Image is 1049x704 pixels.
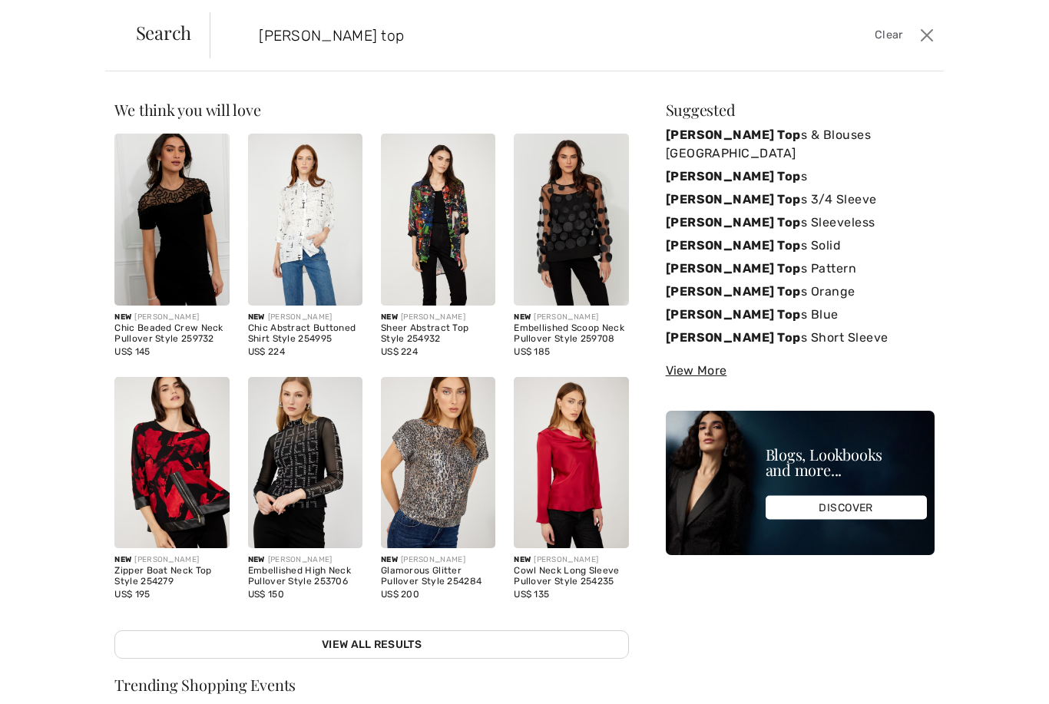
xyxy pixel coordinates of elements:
div: [PERSON_NAME] [248,554,362,566]
img: Chic Abstract Buttoned Shirt Style 254995. Off White [248,134,362,306]
div: Glamorous Glitter Pullover Style 254284 [381,566,495,587]
div: [PERSON_NAME] [381,554,495,566]
strong: [PERSON_NAME] Top [666,238,801,253]
strong: [PERSON_NAME] Top [666,284,801,299]
span: New [381,555,398,564]
a: [PERSON_NAME] Tops Blue [666,303,935,326]
div: Suggested [666,102,935,117]
a: [PERSON_NAME] Tops & Blouses [GEOGRAPHIC_DATA] [666,124,935,165]
input: TYPE TO SEARCH [247,12,748,58]
div: [PERSON_NAME] [514,554,628,566]
span: US$ 135 [514,589,549,600]
span: New [514,555,531,564]
a: [PERSON_NAME] Tops [666,165,935,188]
span: Clear [875,27,903,44]
div: Trending Shopping Events [114,677,934,692]
img: Chic Beaded Crew Neck Pullover Style 259732. Black [114,134,229,306]
img: Sheer Abstract Top Style 254932. Black/Multi [381,134,495,306]
div: [PERSON_NAME] [114,554,229,566]
span: US$ 224 [381,346,418,357]
div: Zipper Boat Neck Top Style 254279 [114,566,229,587]
strong: [PERSON_NAME] Top [666,215,801,230]
div: Embellished High Neck Pullover Style 253706 [248,566,362,587]
div: Blogs, Lookbooks and more... [766,447,927,478]
span: Chat [36,11,68,25]
img: Embellished High Neck Pullover Style 253706. Black/Silver [248,377,362,549]
div: View More [666,362,935,380]
span: We think you will love [114,99,260,120]
a: [PERSON_NAME] Tops 3/4 Sleeve [666,188,935,211]
span: Search [136,23,192,41]
a: [PERSON_NAME] Tops Orange [666,280,935,303]
img: Blogs, Lookbooks and more... [666,411,935,555]
img: Zipper Boat Neck Top Style 254279. Red/black [114,377,229,549]
img: Cowl Neck Long Sleeve Pullover Style 254235. Wine [514,377,628,549]
div: [PERSON_NAME] [381,312,495,323]
div: Chic Beaded Crew Neck Pullover Style 259732 [114,323,229,345]
span: New [248,312,265,322]
strong: [PERSON_NAME] Top [666,192,801,207]
div: Embellished Scoop Neck Pullover Style 259708 [514,323,628,345]
span: US$ 145 [114,346,150,357]
strong: [PERSON_NAME] Top [666,127,801,142]
a: [PERSON_NAME] Tops Sleeveless [666,211,935,234]
span: New [114,312,131,322]
a: [PERSON_NAME] Tops Pattern [666,257,935,280]
span: US$ 200 [381,589,419,600]
button: Close [915,23,938,48]
span: New [248,555,265,564]
div: [PERSON_NAME] [248,312,362,323]
a: View All Results [114,630,628,659]
span: US$ 195 [114,589,150,600]
a: [PERSON_NAME] Tops Solid [666,234,935,257]
div: Chic Abstract Buttoned Shirt Style 254995 [248,323,362,345]
img: Glamorous Glitter Pullover Style 254284. Black/Beige [381,377,495,549]
a: [PERSON_NAME] Tops Short Sleeve [666,326,935,349]
strong: [PERSON_NAME] Top [666,307,801,322]
div: Cowl Neck Long Sleeve Pullover Style 254235 [514,566,628,587]
div: [PERSON_NAME] [114,312,229,323]
strong: [PERSON_NAME] Top [666,330,801,345]
span: New [514,312,531,322]
span: US$ 185 [514,346,550,357]
div: DISCOVER [766,496,927,520]
strong: [PERSON_NAME] Top [666,261,801,276]
span: New [381,312,398,322]
span: US$ 150 [248,589,284,600]
strong: [PERSON_NAME] Top [666,169,801,183]
span: US$ 224 [248,346,285,357]
span: New [114,555,131,564]
div: Sheer Abstract Top Style 254932 [381,323,495,345]
img: Embellished Scoop Neck Pullover Style 259708. Black [514,134,628,306]
div: [PERSON_NAME] [514,312,628,323]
